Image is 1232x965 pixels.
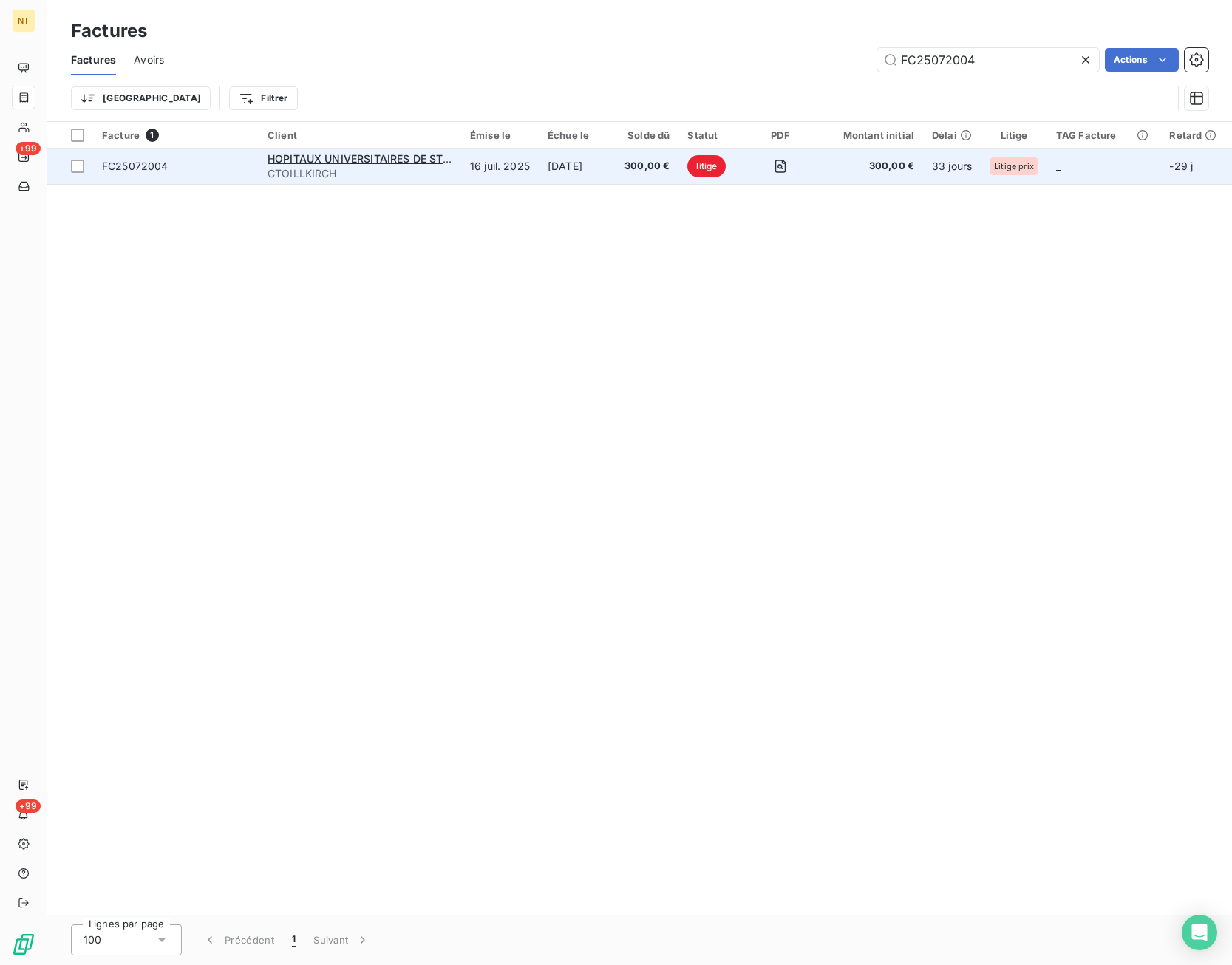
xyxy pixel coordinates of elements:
[1169,160,1193,172] span: -29 j
[548,129,607,141] div: Échue le
[877,48,1099,72] input: Rechercher
[304,924,379,955] button: Suivant
[16,142,41,155] span: +99
[1182,915,1217,950] div: Open Intercom Messenger
[12,932,35,956] img: Logo LeanPay
[470,129,530,141] div: Émise le
[102,129,140,141] span: Facture
[71,18,147,44] h3: Factures
[461,149,539,184] td: 16 juil. 2025
[71,86,211,110] button: [GEOGRAPHIC_DATA]
[687,129,735,141] div: Statut
[687,155,726,177] span: litige
[268,129,452,141] div: Client
[539,149,616,184] td: [DATE]
[268,152,501,165] span: HOPITAUX UNIVERSITAIRES DE STRASBOURG
[624,129,670,141] div: Solde dû
[146,129,159,142] span: 1
[12,9,35,33] div: NT
[932,129,972,141] div: Délai
[624,159,670,174] span: 300,00 €
[102,160,169,172] span: FC25072004
[71,52,116,67] span: Factures
[753,129,807,141] div: PDF
[1169,129,1216,141] div: Retard
[268,166,452,181] span: CTOILLKIRCH
[134,52,164,67] span: Avoirs
[1105,48,1179,72] button: Actions
[1056,160,1061,172] span: _
[16,799,41,813] span: +99
[84,932,101,947] span: 100
[923,149,981,184] td: 33 jours
[283,924,304,955] button: 1
[1056,129,1152,141] div: TAG Facture
[12,145,35,168] a: +99
[994,162,1034,171] span: Litige prix
[826,129,914,141] div: Montant initial
[194,924,283,955] button: Précédent
[990,129,1038,141] div: Litige
[229,86,297,110] button: Filtrer
[292,932,296,947] span: 1
[826,159,914,174] span: 300,00 €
